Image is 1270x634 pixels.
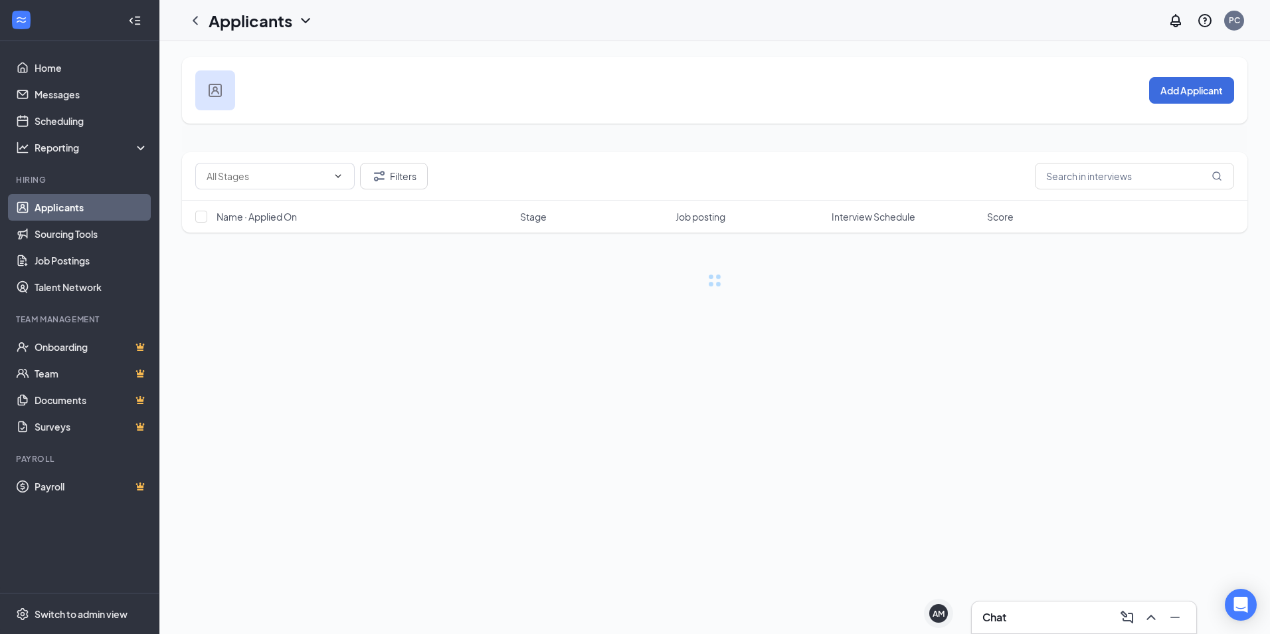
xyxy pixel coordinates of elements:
[207,169,327,183] input: All Stages
[1149,77,1234,104] button: Add Applicant
[333,171,343,181] svg: ChevronDown
[16,174,145,185] div: Hiring
[360,163,428,189] button: Filter Filters
[987,210,1014,223] span: Score
[1197,13,1213,29] svg: QuestionInfo
[1229,15,1240,26] div: PC
[1119,609,1135,625] svg: ComposeMessage
[35,473,148,500] a: PayrollCrown
[35,607,128,621] div: Switch to admin view
[35,81,148,108] a: Messages
[520,210,547,223] span: Stage
[15,13,28,27] svg: WorkstreamLogo
[35,247,148,274] a: Job Postings
[676,210,725,223] span: Job posting
[187,13,203,29] svg: ChevronLeft
[128,14,141,27] svg: Collapse
[933,608,945,619] div: AM
[832,210,915,223] span: Interview Schedule
[35,108,148,134] a: Scheduling
[35,194,148,221] a: Applicants
[217,210,297,223] span: Name · Applied On
[35,274,148,300] a: Talent Network
[209,84,222,97] img: user icon
[1143,609,1159,625] svg: ChevronUp
[35,413,148,440] a: SurveysCrown
[16,453,145,465] div: Payroll
[35,334,148,360] a: OnboardingCrown
[982,610,1006,625] h3: Chat
[1164,607,1186,628] button: Minimize
[35,360,148,387] a: TeamCrown
[371,168,387,184] svg: Filter
[35,387,148,413] a: DocumentsCrown
[1225,589,1257,621] div: Open Intercom Messenger
[16,141,29,154] svg: Analysis
[298,13,314,29] svg: ChevronDown
[209,9,292,32] h1: Applicants
[1168,13,1184,29] svg: Notifications
[1212,171,1222,181] svg: MagnifyingGlass
[35,141,149,154] div: Reporting
[16,314,145,325] div: Team Management
[1117,607,1138,628] button: ComposeMessage
[35,54,148,81] a: Home
[1140,607,1162,628] button: ChevronUp
[1167,609,1183,625] svg: Minimize
[35,221,148,247] a: Sourcing Tools
[1035,163,1234,189] input: Search in interviews
[16,607,29,621] svg: Settings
